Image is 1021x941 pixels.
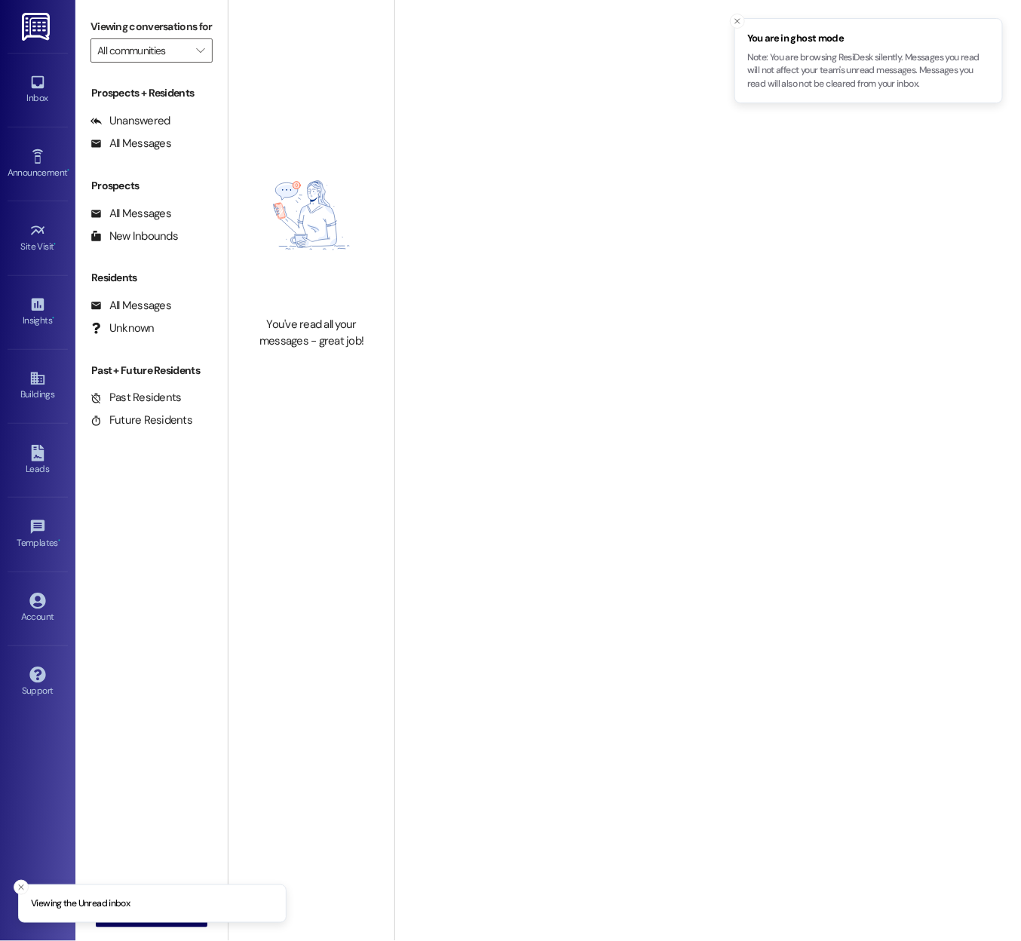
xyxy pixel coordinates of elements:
div: All Messages [90,298,171,314]
p: Note: You are browsing ResiDesk silently. Messages you read will not affect your team's unread me... [747,51,990,91]
p: Viewing the Unread inbox [31,897,130,911]
a: Site Visit • [8,218,68,259]
a: Inbox [8,69,68,110]
span: • [58,535,60,546]
img: ResiDesk Logo [22,13,53,41]
a: Support [8,662,68,703]
div: Prospects [75,178,228,194]
div: Unanswered [90,113,170,129]
label: Viewing conversations for [90,15,213,38]
span: • [54,239,57,250]
div: Prospects + Residents [75,85,228,101]
a: Buildings [8,366,68,406]
a: Leads [8,440,68,481]
a: Templates • [8,514,68,555]
span: You are in ghost mode [747,31,990,46]
span: • [67,165,69,176]
div: Unknown [90,320,155,336]
span: • [52,313,54,323]
input: All communities [97,38,189,63]
div: Past Residents [90,390,182,406]
div: All Messages [90,206,171,222]
img: empty-state [245,121,378,310]
a: Account [8,588,68,629]
div: You've read all your messages - great job! [245,317,378,349]
button: Close toast [730,14,745,29]
button: Close toast [14,880,29,895]
div: Residents [75,270,228,286]
div: Future Residents [90,412,192,428]
a: Insights • [8,292,68,333]
i:  [196,44,204,57]
div: All Messages [90,136,171,152]
div: New Inbounds [90,228,178,244]
div: Past + Future Residents [75,363,228,379]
